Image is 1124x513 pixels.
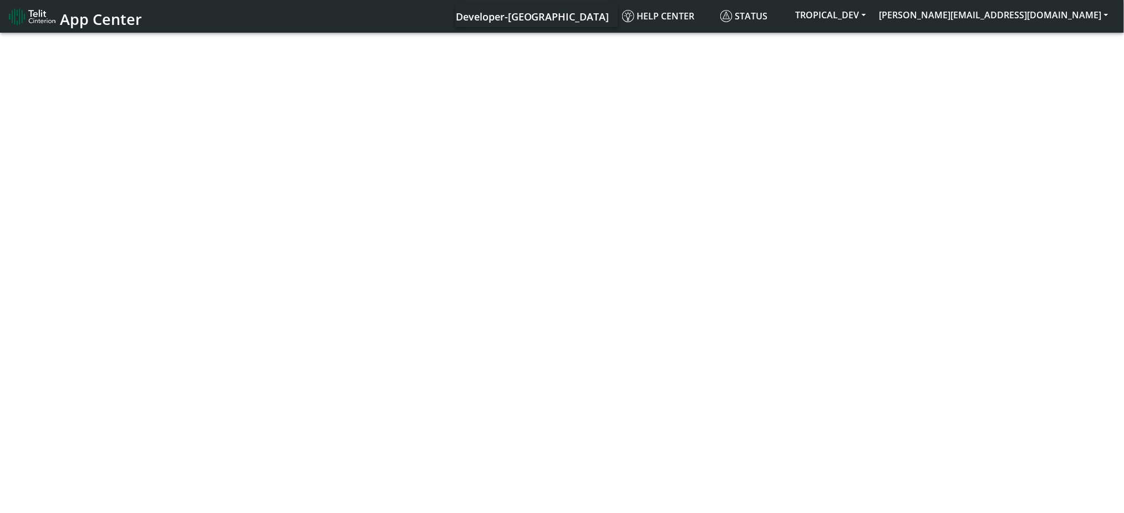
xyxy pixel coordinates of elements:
button: TROPICAL_DEV [789,5,873,25]
button: [PERSON_NAME][EMAIL_ADDRESS][DOMAIN_NAME] [873,5,1115,25]
a: Your current platform instance [455,5,609,27]
img: logo-telit-cinterion-gw-new.png [9,8,55,25]
a: Help center [618,5,716,27]
span: Developer-[GEOGRAPHIC_DATA] [456,10,609,23]
img: knowledge.svg [622,10,634,22]
a: Status [716,5,789,27]
span: App Center [60,9,142,29]
img: status.svg [720,10,733,22]
span: Help center [622,10,695,22]
a: App Center [9,4,140,28]
span: Status [720,10,768,22]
